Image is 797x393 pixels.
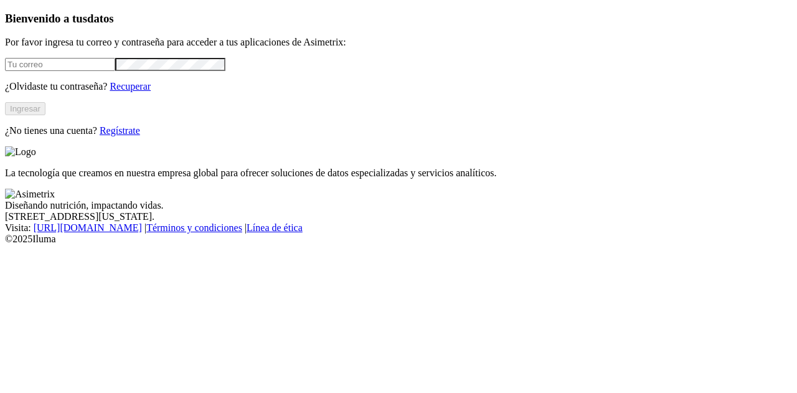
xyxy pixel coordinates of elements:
[5,12,792,26] h3: Bienvenido a tus
[5,211,792,222] div: [STREET_ADDRESS][US_STATE].
[5,168,792,179] p: La tecnología que creamos en nuestra empresa global para ofrecer soluciones de datos especializad...
[247,222,303,233] a: Línea de ética
[5,146,36,158] img: Logo
[5,222,792,234] div: Visita : | |
[146,222,242,233] a: Términos y condiciones
[100,125,140,136] a: Regístrate
[5,200,792,211] div: Diseñando nutrición, impactando vidas.
[5,189,55,200] img: Asimetrix
[5,58,115,71] input: Tu correo
[87,12,114,25] span: datos
[5,234,792,245] div: © 2025 Iluma
[5,37,792,48] p: Por favor ingresa tu correo y contraseña para acceder a tus aplicaciones de Asimetrix:
[5,81,792,92] p: ¿Olvidaste tu contraseña?
[110,81,151,92] a: Recuperar
[34,222,142,233] a: [URL][DOMAIN_NAME]
[5,125,792,136] p: ¿No tienes una cuenta?
[5,102,45,115] button: Ingresar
